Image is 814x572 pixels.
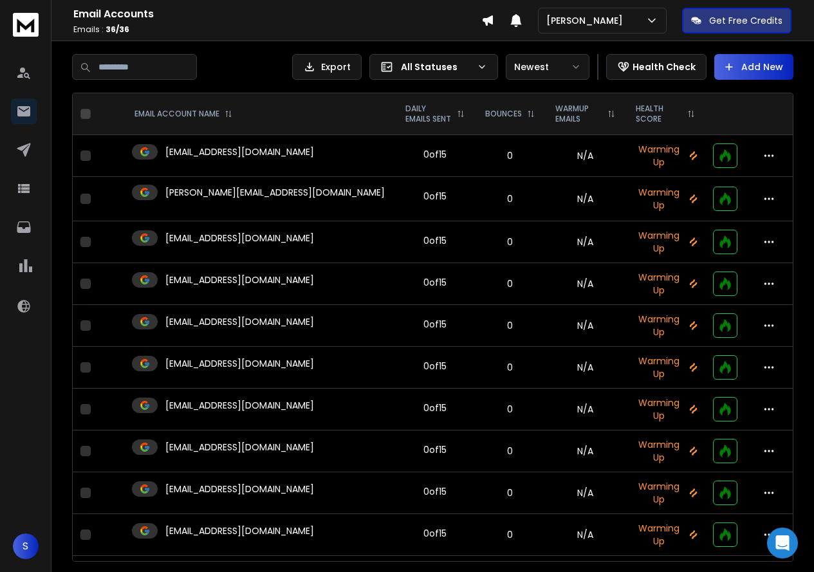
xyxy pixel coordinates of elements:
td: N/A [545,305,625,347]
p: BOUNCES [485,109,522,119]
p: Warming Up [633,480,698,506]
p: Warming Up [633,438,698,464]
button: S [13,533,39,559]
td: N/A [545,263,625,305]
p: Warming Up [633,271,698,297]
p: 0 [483,149,537,162]
p: DAILY EMAILS SENT [405,104,452,124]
td: N/A [545,221,625,263]
td: N/A [545,389,625,430]
div: Open Intercom Messenger [767,528,798,558]
td: N/A [545,472,625,514]
p: Warming Up [633,143,698,169]
p: [EMAIL_ADDRESS][DOMAIN_NAME] [165,232,314,244]
button: Add New [714,54,793,80]
p: 0 [483,486,537,499]
td: N/A [545,430,625,472]
p: [EMAIL_ADDRESS][DOMAIN_NAME] [165,441,314,454]
div: 0 of 15 [423,527,447,540]
p: Warming Up [633,186,698,212]
img: logo [13,13,39,37]
td: N/A [545,514,625,556]
div: 0 of 15 [423,401,447,414]
div: EMAIL ACCOUNT NAME [134,109,232,119]
p: [EMAIL_ADDRESS][DOMAIN_NAME] [165,399,314,412]
p: [EMAIL_ADDRESS][DOMAIN_NAME] [165,145,314,158]
p: 0 [483,235,537,248]
p: Emails : [73,24,481,35]
p: [EMAIL_ADDRESS][DOMAIN_NAME] [165,357,314,370]
td: N/A [545,135,625,177]
td: N/A [545,177,625,221]
p: [EMAIL_ADDRESS][DOMAIN_NAME] [165,273,314,286]
div: 0 of 15 [423,485,447,498]
p: WARMUP EMAILS [555,104,602,124]
div: 0 of 15 [423,443,447,456]
button: Export [292,54,362,80]
p: [PERSON_NAME][EMAIL_ADDRESS][DOMAIN_NAME] [165,186,385,199]
p: Warming Up [633,396,698,422]
p: 0 [483,319,537,332]
button: Health Check [606,54,707,80]
div: 0 of 15 [423,276,447,289]
p: HEALTH SCORE [636,104,682,124]
p: Warming Up [633,522,698,548]
div: 0 of 15 [423,318,447,331]
button: Newest [506,54,589,80]
div: 0 of 15 [423,360,447,373]
div: 0 of 15 [423,234,447,247]
p: 0 [483,528,537,541]
div: 0 of 15 [423,148,447,161]
p: [EMAIL_ADDRESS][DOMAIN_NAME] [165,483,314,495]
p: [EMAIL_ADDRESS][DOMAIN_NAME] [165,524,314,537]
p: Get Free Credits [709,14,782,27]
td: N/A [545,347,625,389]
div: 0 of 15 [423,190,447,203]
p: Warming Up [633,313,698,338]
p: [PERSON_NAME] [546,14,628,27]
p: Health Check [633,60,696,73]
h1: Email Accounts [73,6,481,22]
p: [EMAIL_ADDRESS][DOMAIN_NAME] [165,315,314,328]
p: 0 [483,361,537,374]
p: 0 [483,403,537,416]
p: Warming Up [633,229,698,255]
p: 0 [483,277,537,290]
p: 0 [483,445,537,457]
button: Get Free Credits [682,8,791,33]
span: 36 / 36 [106,24,129,35]
p: Warming Up [633,355,698,380]
p: 0 [483,192,537,205]
p: All Statuses [401,60,472,73]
